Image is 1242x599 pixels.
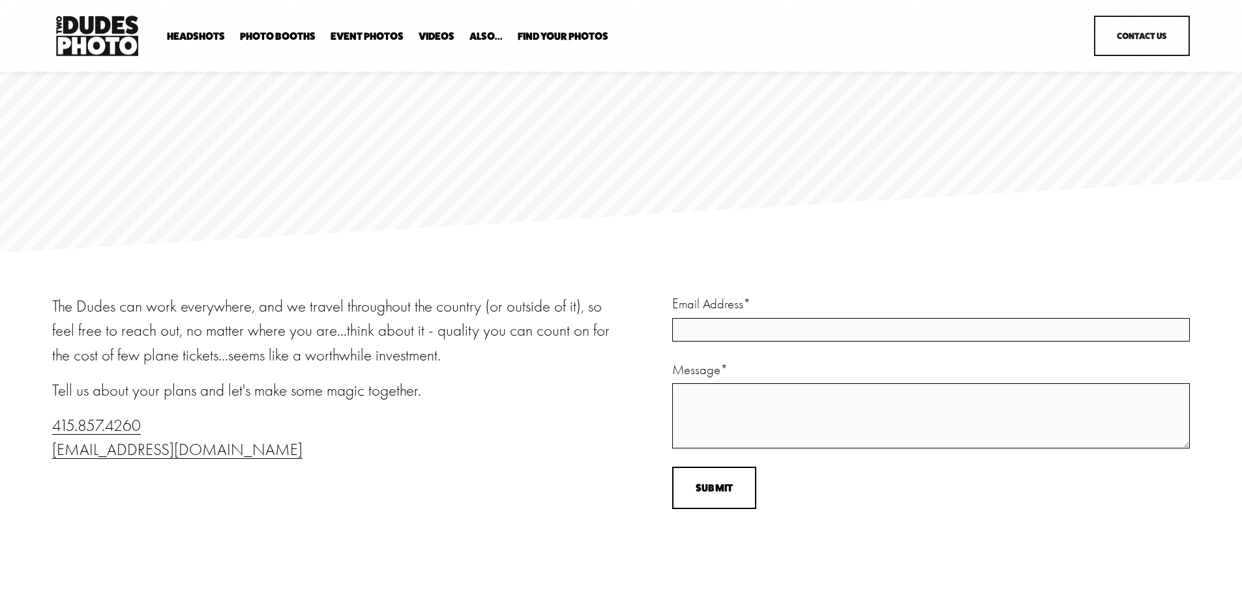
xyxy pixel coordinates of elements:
[52,12,142,59] img: Two Dudes Photo | Headshots, Portraits &amp; Photo Booths
[240,31,316,43] a: folder dropdown
[518,31,608,43] a: folder dropdown
[52,378,617,403] p: Tell us about your plans and let's make some magic together.
[469,31,503,43] a: folder dropdown
[167,31,225,43] a: folder dropdown
[52,294,617,368] p: The Dudes can work everywhere, and we travel throughout the country (or outside of it), so feel f...
[672,360,1190,380] label: Message
[672,294,1190,314] label: Email Address
[52,440,303,459] a: [EMAIL_ADDRESS][DOMAIN_NAME]
[1094,16,1190,56] a: Contact Us
[240,31,316,42] span: Photo Booths
[469,31,503,42] span: Also...
[167,31,225,42] span: Headshots
[518,31,608,42] span: Find Your Photos
[419,31,454,43] a: Videos
[52,416,141,435] a: 415.857.4260
[331,31,404,43] a: Event Photos
[672,467,756,509] input: Submit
